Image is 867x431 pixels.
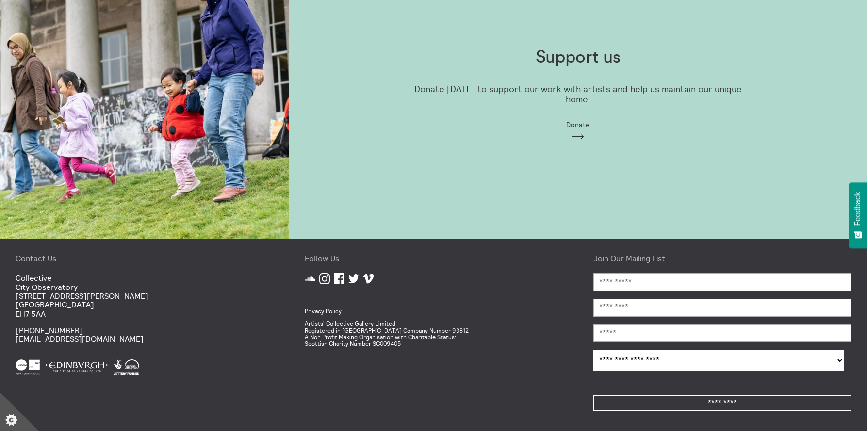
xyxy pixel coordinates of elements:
h4: Follow Us [305,254,563,263]
img: Creative Scotland [16,359,40,375]
p: [PHONE_NUMBER] [16,326,274,344]
span: Donate [566,121,589,128]
p: Collective City Observatory [STREET_ADDRESS][PERSON_NAME] [GEOGRAPHIC_DATA] EH7 5AA [16,273,274,318]
span: Feedback [853,192,862,226]
p: Artists' Collective Gallery Limited Registered in [GEOGRAPHIC_DATA] Company Number 93812 A Non Pr... [305,320,563,347]
h4: Contact Us [16,254,274,263]
p: Donate [DATE] to support our work with artists and help us maintain our unique home. [407,84,749,104]
img: Heritage Lottery Fund [114,359,139,375]
button: Feedback - Show survey [849,182,867,248]
h4: Join Our Mailing List [593,254,851,263]
a: Privacy Policy [305,307,342,315]
a: [EMAIL_ADDRESS][DOMAIN_NAME] [16,334,144,344]
img: City Of Edinburgh Council White [46,359,108,375]
h1: Support us [536,48,621,67]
